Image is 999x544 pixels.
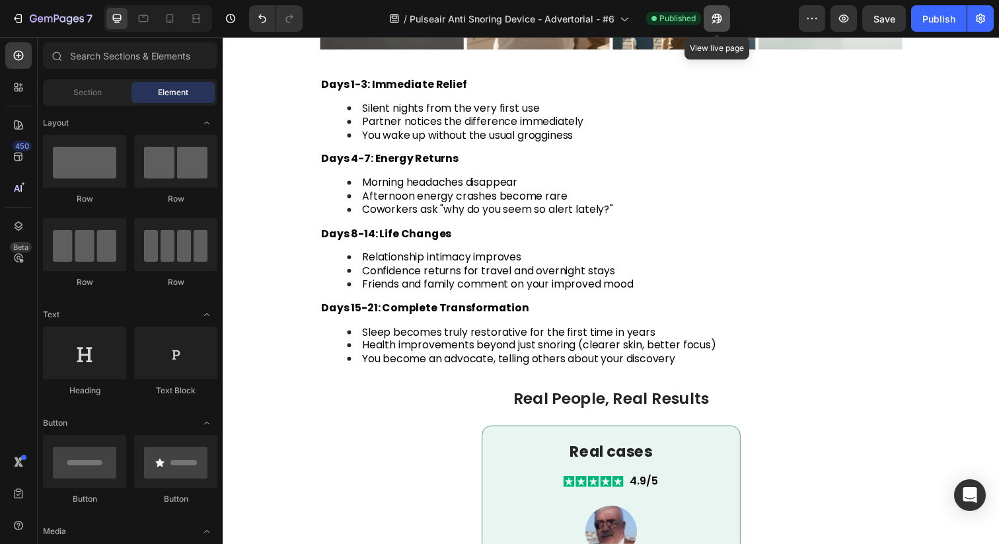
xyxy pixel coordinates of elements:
[43,525,66,537] span: Media
[43,42,217,69] input: Search Sections & Elements
[87,11,92,26] p: 7
[13,141,32,151] div: 450
[659,13,696,24] span: Published
[43,117,69,129] span: Layout
[43,276,126,288] div: Row
[196,412,217,434] span: Toggle open
[922,12,955,26] div: Publish
[43,417,67,429] span: Button
[134,193,217,205] div: Row
[134,493,217,505] div: Button
[196,304,217,325] span: Toggle open
[416,447,444,461] p: 4.9/5
[158,87,188,98] span: Element
[281,414,511,434] p: Real cases
[873,13,895,24] span: Save
[43,193,126,205] div: Row
[43,385,126,397] div: Heading
[5,5,98,32] button: 7
[911,5,967,32] button: Publish
[410,12,614,26] span: Pulseair Anti Snoring Device - Advertorial - #6
[134,276,217,288] div: Row
[73,87,102,98] span: Section
[404,12,407,26] span: /
[43,309,59,321] span: Text
[862,5,906,32] button: Save
[223,37,999,544] iframe: Design area
[954,479,986,511] div: Open Intercom Messenger
[196,521,217,542] span: Toggle open
[370,479,423,531] img: gempages_571712530917885152-29e12df1-6fe5-4243-b492-fc0fb18921d5.png
[10,242,32,253] div: Beta
[249,5,303,32] div: Undo/Redo
[43,493,126,505] div: Button
[196,112,217,134] span: Toggle open
[134,385,217,397] div: Text Block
